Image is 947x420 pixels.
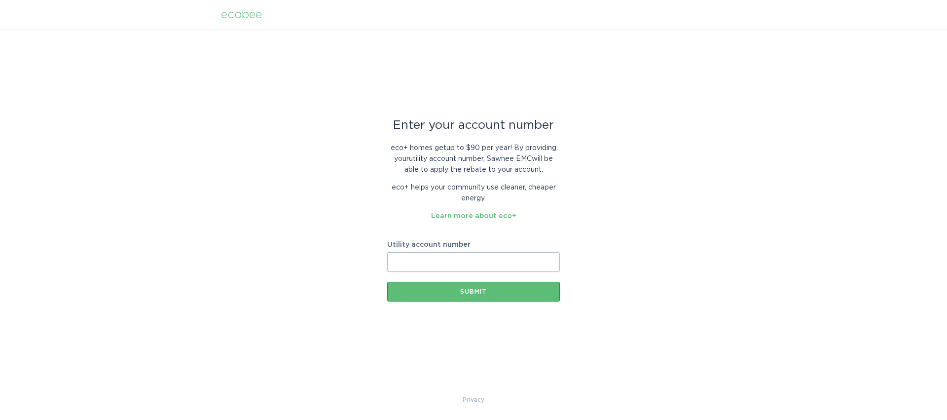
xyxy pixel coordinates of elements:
a: Learn more about eco+ [431,213,516,220]
div: ecobee [221,9,262,20]
a: Privacy Policy & Terms of Use [463,394,484,405]
div: Enter your account number [387,120,560,131]
label: Utility account number [387,241,560,248]
button: Submit [387,282,560,302]
div: Submit [392,289,555,295]
p: eco+ helps your community use cleaner, cheaper energy. [387,182,560,204]
p: eco+ homes get up to $90 per year ! By providing your utility account number , Sawnee EMC will be... [387,143,560,175]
